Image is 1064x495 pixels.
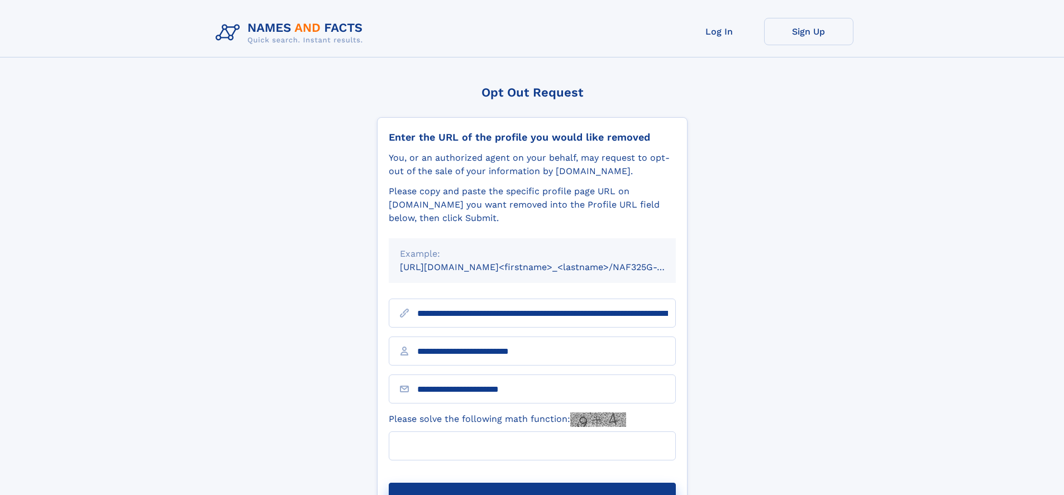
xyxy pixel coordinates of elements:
a: Log In [675,18,764,45]
img: Logo Names and Facts [211,18,372,48]
a: Sign Up [764,18,853,45]
div: Example: [400,247,665,261]
div: Opt Out Request [377,85,688,99]
label: Please solve the following math function: [389,412,626,427]
div: Enter the URL of the profile you would like removed [389,131,676,143]
div: You, or an authorized agent on your behalf, may request to opt-out of the sale of your informatio... [389,151,676,178]
small: [URL][DOMAIN_NAME]<firstname>_<lastname>/NAF325G-xxxxxxxx [400,262,697,272]
div: Please copy and paste the specific profile page URL on [DOMAIN_NAME] you want removed into the Pr... [389,185,676,225]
